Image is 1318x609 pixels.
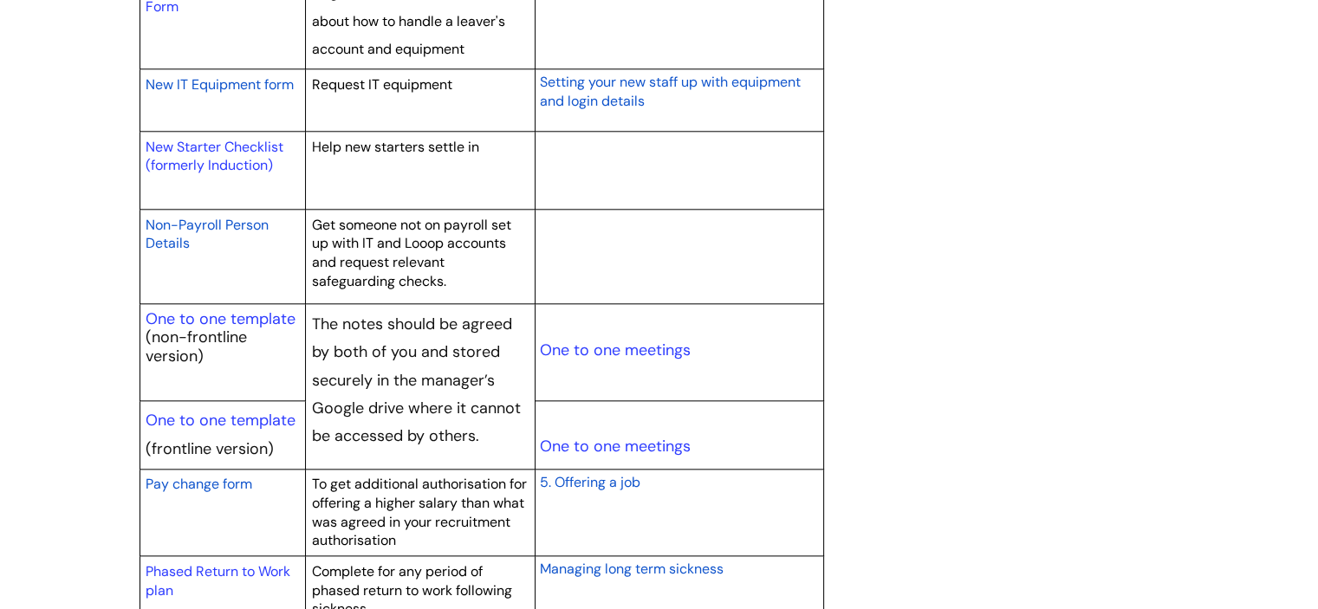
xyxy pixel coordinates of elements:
[539,558,723,579] a: Managing long term sickness
[146,214,269,254] a: Non-Payroll Person Details
[306,304,536,470] td: The notes should be agreed by both of you and stored securely in the manager’s Google drive where...
[146,138,283,175] a: New Starter Checklist (formerly Induction)
[539,473,640,491] span: 5. Offering a job
[146,473,252,494] a: Pay change form
[539,340,690,360] a: One to one meetings
[146,308,295,329] a: One to one template
[146,74,294,94] a: New IT Equipment form
[146,410,295,431] a: One to one template
[146,562,290,599] a: Phased Return to Work plan
[539,560,723,578] span: Managing long term sickness
[539,71,800,111] a: Setting your new staff up with equipment and login details
[539,471,640,492] a: 5. Offering a job
[539,73,800,110] span: Setting your new staff up with equipment and login details
[146,75,294,94] span: New IT Equipment form
[146,328,300,366] p: (non-frontline version)
[146,475,252,493] span: Pay change form
[312,138,479,156] span: Help new starters settle in
[140,400,306,469] td: (frontline version)
[312,216,511,290] span: Get someone not on payroll set up with IT and Looop accounts and request relevant safeguarding ch...
[146,216,269,253] span: Non-Payroll Person Details
[312,475,527,549] span: To get additional authorisation for offering a higher salary than what was agreed in your recruit...
[539,436,690,457] a: One to one meetings
[312,75,452,94] span: Request IT equipment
